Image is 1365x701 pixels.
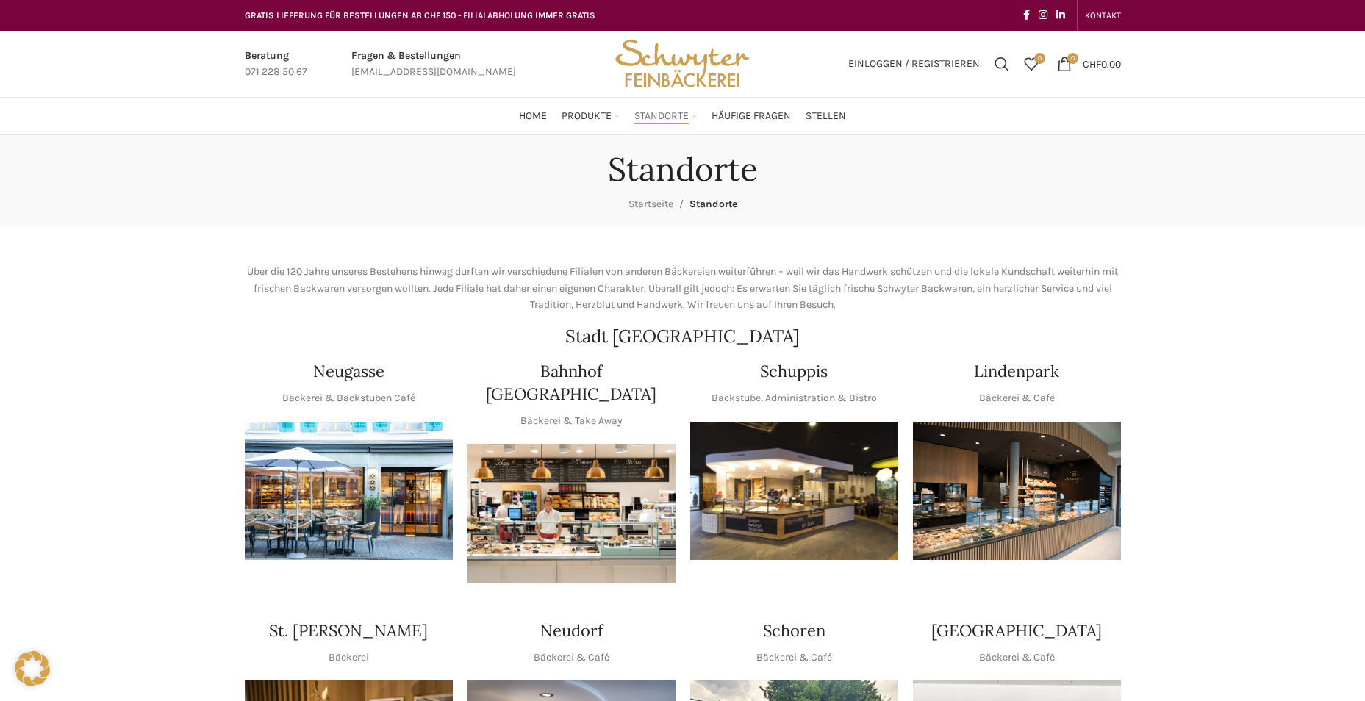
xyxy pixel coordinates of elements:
a: Linkedin social link [1052,5,1070,26]
a: KONTAKT [1085,1,1121,30]
span: 0 [1034,53,1045,64]
p: Bäckerei & Backstuben Café [282,390,415,406]
h4: St. [PERSON_NAME] [269,619,428,642]
h4: Lindenpark [974,360,1059,383]
img: 150130-Schwyter-013 [690,422,898,561]
a: 0 CHF0.00 [1050,49,1128,79]
a: Einloggen / Registrieren [841,49,987,79]
p: Bäckerei [329,650,369,666]
a: Infobox link [245,48,307,81]
a: Infobox link [351,48,516,81]
span: CHF [1083,57,1101,70]
span: 0 [1067,53,1078,64]
span: Standorte [634,109,689,123]
a: Site logo [610,57,754,69]
div: 1 / 1 [690,422,898,561]
span: Home [519,109,547,123]
div: Meine Wunschliste [1017,49,1046,79]
a: 0 [1017,49,1046,79]
img: 017-e1571925257345 [913,422,1121,561]
a: Home [519,101,547,131]
div: 1 / 1 [467,444,676,583]
p: Bäckerei & Café [979,650,1055,666]
h4: Neugasse [313,360,384,383]
div: 1 / 1 [245,422,453,561]
span: Produkte [562,109,612,123]
h4: Schuppis [760,360,828,383]
div: Main navigation [237,101,1128,131]
a: Standorte [634,101,697,131]
a: Startseite [628,198,673,210]
a: Instagram social link [1034,5,1052,26]
a: Produkte [562,101,620,131]
a: Stellen [806,101,846,131]
p: Bäckerei & Take Away [520,413,623,429]
h4: Neudorf [540,619,603,642]
span: Häufige Fragen [712,109,791,123]
h4: [GEOGRAPHIC_DATA] [931,619,1102,642]
h2: Stadt [GEOGRAPHIC_DATA] [245,328,1121,345]
img: Bäckerei Schwyter [610,31,754,97]
span: GRATIS LIEFERUNG FÜR BESTELLUNGEN AB CHF 150 - FILIALABHOLUNG IMMER GRATIS [245,10,595,21]
span: KONTAKT [1085,10,1121,21]
img: Neugasse [245,422,453,561]
bdi: 0.00 [1083,57,1121,70]
div: 1 / 1 [913,422,1121,561]
p: Bäckerei & Café [979,390,1055,406]
a: Facebook social link [1019,5,1034,26]
h4: Schoren [763,619,825,642]
a: Häufige Fragen [712,101,791,131]
p: Backstube, Administration & Bistro [712,390,877,406]
span: Stellen [806,109,846,123]
span: Einloggen / Registrieren [848,59,980,69]
a: Suchen [987,49,1017,79]
p: Über die 120 Jahre unseres Bestehens hinweg durften wir verschiedene Filialen von anderen Bäckere... [245,264,1121,313]
h1: Standorte [608,150,758,189]
div: Secondary navigation [1078,1,1128,30]
span: Standorte [689,198,737,210]
img: Bahnhof St. Gallen [467,444,676,583]
p: Bäckerei & Café [756,650,832,666]
p: Bäckerei & Café [534,650,609,666]
h4: Bahnhof [GEOGRAPHIC_DATA] [467,360,676,406]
